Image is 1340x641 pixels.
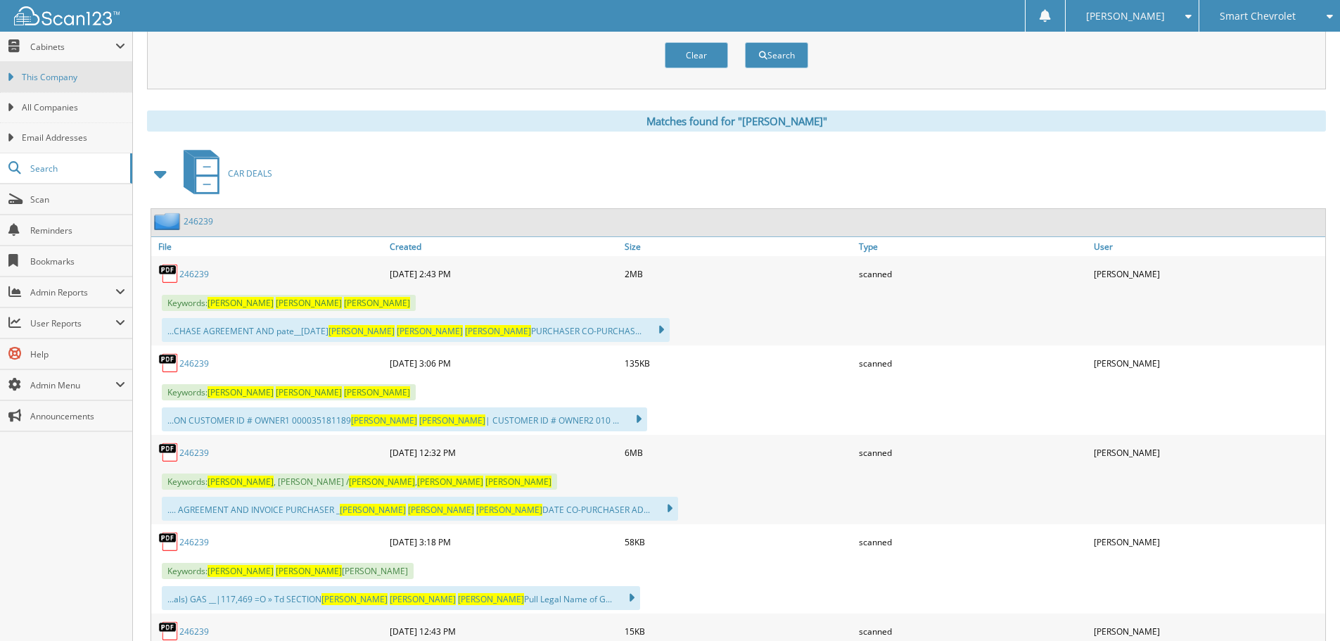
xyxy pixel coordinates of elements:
div: [PERSON_NAME] [1090,438,1325,467]
a: 246239 [179,536,209,548]
div: ...CHASE AGREEMENT AND pate__[DATE] PURCHASER CO-PURCHAS... [162,318,670,342]
div: [PERSON_NAME] [1090,260,1325,288]
button: Search [745,42,808,68]
div: ...als) GAS __|117,469 =O » Td SECTION Pull Legal Name of G... [162,586,640,610]
span: [PERSON_NAME] [276,386,342,398]
div: ...ON CUSTOMER ID # OWNER1 000035181189 | CUSTOMER ID # OWNER2 010 ... [162,407,647,431]
span: Bookmarks [30,255,125,267]
span: [PERSON_NAME] [321,593,388,605]
div: Matches found for "[PERSON_NAME]" [147,110,1326,132]
span: Cabinets [30,41,115,53]
img: PDF.png [158,531,179,552]
span: [PERSON_NAME] [344,386,410,398]
a: 246239 [179,626,209,637]
a: Created [386,237,621,256]
span: Search [30,163,123,174]
a: Type [855,237,1090,256]
span: [PERSON_NAME] [328,325,395,337]
span: CAR DEALS [228,167,272,179]
span: [PERSON_NAME] [340,504,406,516]
span: This Company [22,71,125,84]
span: [PERSON_NAME] [208,386,274,398]
span: [PERSON_NAME] [208,476,274,488]
div: [DATE] 3:06 PM [386,349,621,377]
span: Keywords: [162,384,416,400]
div: 2MB [621,260,856,288]
span: Email Addresses [22,132,125,144]
a: Size [621,237,856,256]
div: scanned [855,260,1090,288]
img: PDF.png [158,263,179,284]
span: [PERSON_NAME] [476,504,542,516]
div: .... AGREEMENT AND INVOICE PURCHASER _ DATE CO-PURCHASER AD... [162,497,678,521]
span: [PERSON_NAME] [208,297,274,309]
span: Keywords: [PERSON_NAME] [162,563,414,579]
div: scanned [855,349,1090,377]
span: Keywords: , [PERSON_NAME] / , [162,474,557,490]
span: [PERSON_NAME] [349,476,415,488]
span: Keywords: [162,295,416,311]
span: [PERSON_NAME] [351,414,417,426]
iframe: Chat Widget [1270,573,1340,641]
span: User Reports [30,317,115,329]
div: 6MB [621,438,856,467]
span: Admin Reports [30,286,115,298]
span: [PERSON_NAME] [465,325,531,337]
a: 246239 [179,357,209,369]
div: scanned [855,528,1090,556]
span: [PERSON_NAME] [276,565,342,577]
a: 246239 [179,268,209,280]
img: PDF.png [158,353,179,374]
div: [DATE] 3:18 PM [386,528,621,556]
span: Scan [30,193,125,205]
span: [PERSON_NAME] [408,504,474,516]
span: [PERSON_NAME] [390,593,456,605]
div: 135KB [621,349,856,377]
span: [PERSON_NAME] [419,414,485,426]
span: [PERSON_NAME] [1086,12,1165,20]
span: [PERSON_NAME] [208,565,274,577]
img: PDF.png [158,442,179,463]
span: All Companies [22,101,125,114]
span: Help [30,348,125,360]
a: CAR DEALS [175,146,272,201]
span: [PERSON_NAME] [485,476,551,488]
span: [PERSON_NAME] [417,476,483,488]
div: 58KB [621,528,856,556]
a: 246239 [184,215,213,227]
a: 246239 [179,447,209,459]
div: scanned [855,438,1090,467]
img: scan123-logo-white.svg [14,6,120,25]
div: [PERSON_NAME] [1090,528,1325,556]
span: [PERSON_NAME] [397,325,463,337]
a: File [151,237,386,256]
div: [DATE] 2:43 PM [386,260,621,288]
span: [PERSON_NAME] [276,297,342,309]
span: [PERSON_NAME] [458,593,524,605]
span: Admin Menu [30,379,115,391]
div: [DATE] 12:32 PM [386,438,621,467]
div: [PERSON_NAME] [1090,349,1325,377]
span: [PERSON_NAME] [344,297,410,309]
span: Announcements [30,410,125,422]
span: Smart Chevrolet [1220,12,1296,20]
span: Reminders [30,224,125,236]
img: folder2.png [154,212,184,230]
button: Clear [665,42,728,68]
a: User [1090,237,1325,256]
